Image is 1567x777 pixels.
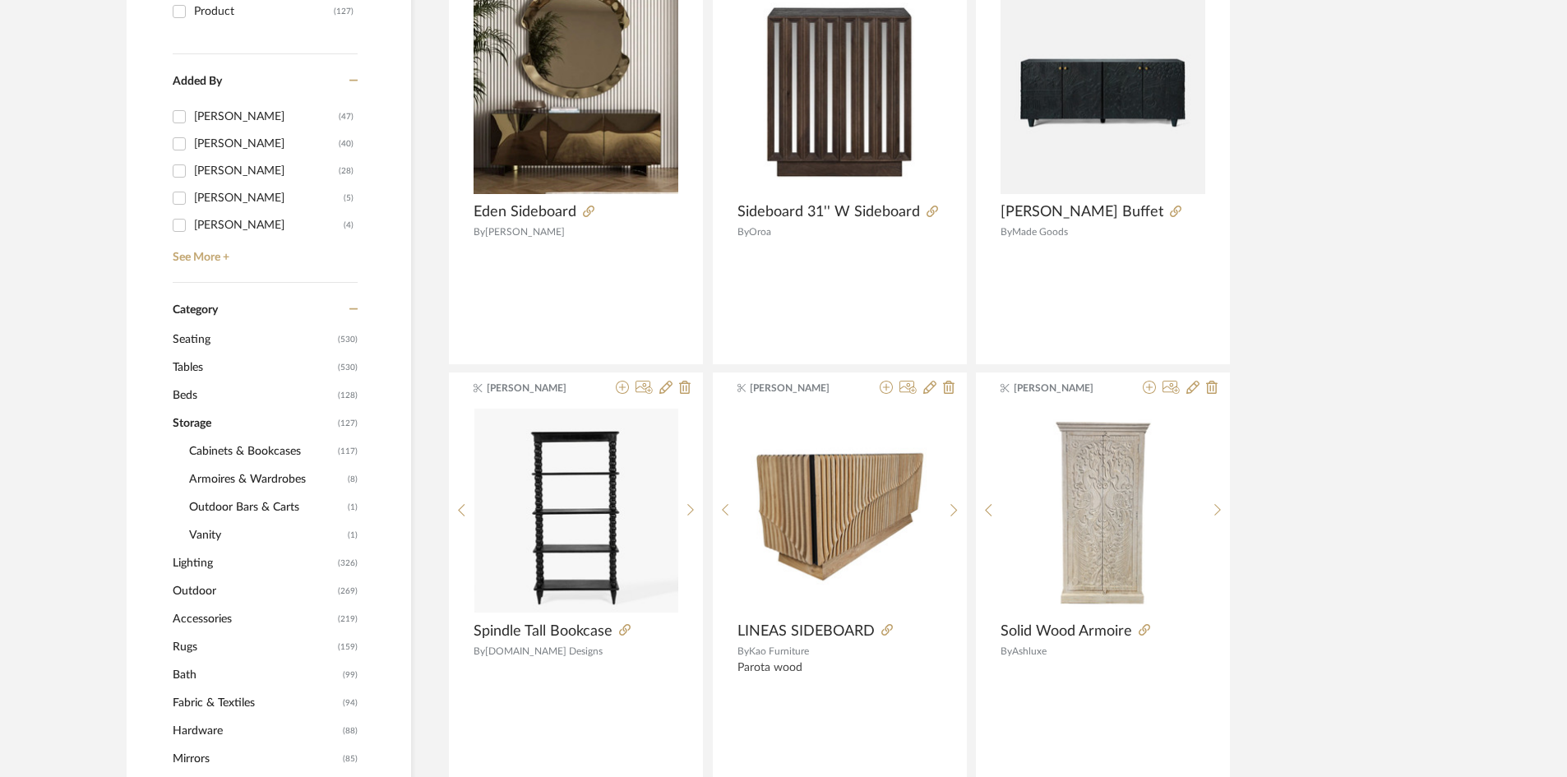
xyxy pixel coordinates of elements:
span: Mirrors [173,745,339,773]
span: Vanity [189,521,344,549]
span: Outdoor Bars & Carts [189,493,344,521]
span: By [474,646,485,656]
span: (94) [343,690,358,716]
div: (47) [339,104,354,130]
span: (1) [348,494,358,520]
div: [PERSON_NAME] [194,131,339,157]
a: See More + [169,238,358,265]
span: Rugs [173,633,334,661]
span: [PERSON_NAME] Buffet [1001,203,1163,221]
img: Solid Wood Armoire [1001,409,1205,613]
span: (88) [343,718,358,744]
span: Made Goods [1012,227,1068,237]
span: Cabinets & Bookcases [189,437,334,465]
span: (530) [338,326,358,353]
span: (99) [343,662,358,688]
div: (40) [339,131,354,157]
div: (28) [339,158,354,184]
span: Tables [173,354,334,382]
div: (4) [344,212,354,238]
span: By [737,646,749,656]
span: (530) [338,354,358,381]
div: [PERSON_NAME] [194,185,344,211]
span: By [737,227,749,237]
span: Accessories [173,605,334,633]
span: (85) [343,746,358,772]
span: Beds [173,382,334,409]
span: By [1001,646,1012,656]
img: LINEAS SIDEBOARD [737,409,941,613]
span: [PERSON_NAME] [1014,381,1117,395]
span: Kao Furniture [749,646,809,656]
span: Ashluxe [1012,646,1047,656]
span: Sideboard 31'' W Sideboard [737,203,920,221]
span: (159) [338,634,358,660]
div: [PERSON_NAME] [194,158,339,184]
span: (1) [348,522,358,548]
div: Parota wood [737,661,942,689]
span: (269) [338,578,358,604]
span: [PERSON_NAME] [750,381,853,395]
span: (117) [338,438,358,465]
span: Solid Wood Armoire [1001,622,1132,641]
span: Hardware [173,717,339,745]
span: Outdoor [173,577,334,605]
span: Storage [173,409,334,437]
span: Spindle Tall Bookcase [474,622,612,641]
span: Fabric & Textiles [173,689,339,717]
span: By [474,227,485,237]
span: Bath [173,661,339,689]
span: [PERSON_NAME] [487,381,590,395]
div: [PERSON_NAME] [194,212,344,238]
span: Armoires & Wardrobes [189,465,344,493]
span: Oroa [749,227,771,237]
span: LINEAS SIDEBOARD [737,622,875,641]
span: (128) [338,382,358,409]
span: (8) [348,466,358,493]
span: Category [173,303,218,317]
span: (219) [338,606,358,632]
span: (127) [338,410,358,437]
div: (5) [344,185,354,211]
span: Lighting [173,549,334,577]
span: (326) [338,550,358,576]
img: Spindle Tall Bookcase [474,409,678,613]
span: Added By [173,76,222,87]
div: [PERSON_NAME] [194,104,339,130]
span: [PERSON_NAME] [485,227,565,237]
span: Eden Sideboard [474,203,576,221]
span: By [1001,227,1012,237]
span: [DOMAIN_NAME] Designs [485,646,603,656]
span: Seating [173,326,334,354]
